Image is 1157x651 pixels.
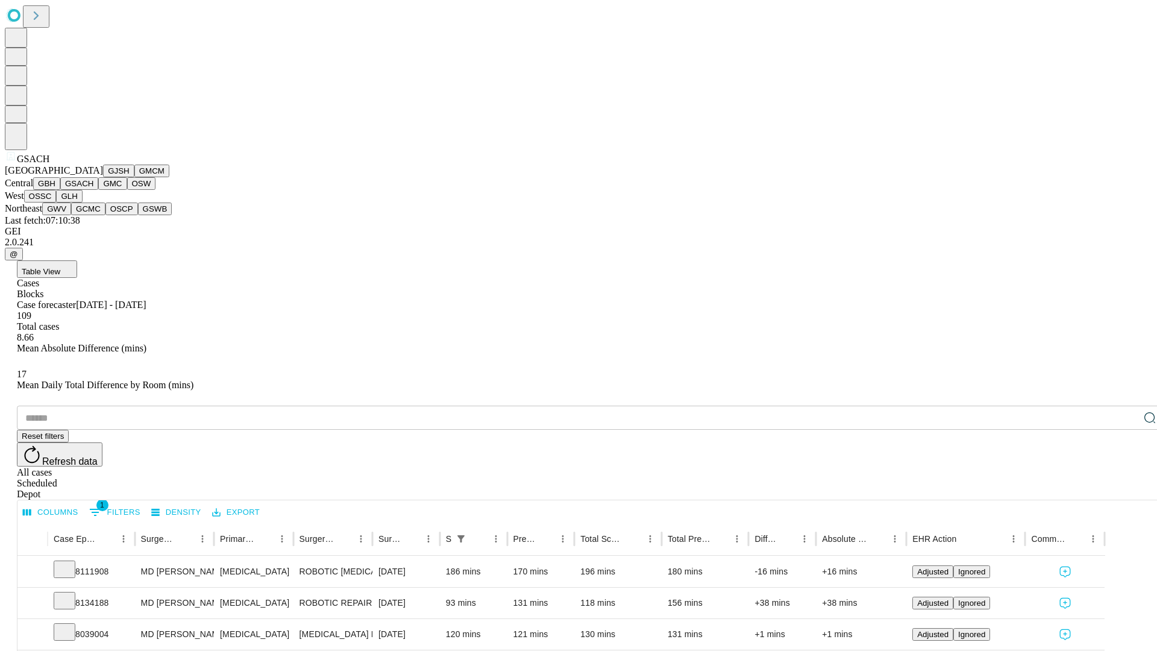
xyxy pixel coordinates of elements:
[953,628,990,641] button: Ignored
[86,503,143,522] button: Show filters
[54,619,129,650] div: 8039004
[917,567,948,576] span: Adjusted
[378,619,434,650] div: [DATE]
[17,260,77,278] button: Table View
[5,165,103,175] span: [GEOGRAPHIC_DATA]
[554,530,571,547] button: Menu
[10,250,18,259] span: @
[220,534,255,544] div: Primary Service
[5,203,42,213] span: Northeast
[5,190,24,201] span: West
[912,597,953,609] button: Adjusted
[127,177,156,190] button: OSW
[779,530,796,547] button: Sort
[336,530,353,547] button: Sort
[17,154,49,164] span: GSACH
[5,226,1152,237] div: GEI
[729,530,745,547] button: Menu
[141,588,208,618] div: MD [PERSON_NAME]
[1031,534,1066,544] div: Comments
[60,177,98,190] button: GSACH
[668,619,743,650] div: 131 mins
[513,619,569,650] div: 121 mins
[488,530,504,547] button: Menu
[17,321,59,332] span: Total cases
[20,503,81,522] button: Select columns
[24,593,42,614] button: Expand
[42,203,71,215] button: GWV
[1068,530,1085,547] button: Sort
[912,628,953,641] button: Adjusted
[220,619,287,650] div: [MEDICAL_DATA]
[912,534,956,544] div: EHR Action
[822,534,868,544] div: Absolute Difference
[17,380,193,390] span: Mean Daily Total Difference by Room (mins)
[446,556,501,587] div: 186 mins
[177,530,194,547] button: Sort
[5,248,23,260] button: @
[642,530,659,547] button: Menu
[754,534,778,544] div: Difference
[668,534,711,544] div: Total Predicted Duration
[299,534,334,544] div: Surgery Name
[446,619,501,650] div: 120 mins
[17,369,27,379] span: 17
[912,565,953,578] button: Adjusted
[1005,530,1022,547] button: Menu
[141,534,176,544] div: Surgeon Name
[668,588,743,618] div: 156 mins
[754,619,810,650] div: +1 mins
[299,588,366,618] div: ROBOTIC REPAIR INITIAL [MEDICAL_DATA] REDUCIBLE AGE [DEMOGRAPHIC_DATA] OR MORE
[22,267,60,276] span: Table View
[378,588,434,618] div: [DATE]
[257,530,274,547] button: Sort
[24,562,42,583] button: Expand
[54,588,129,618] div: 8134188
[115,530,132,547] button: Menu
[822,588,900,618] div: +38 mins
[17,343,146,353] span: Mean Absolute Difference (mins)
[5,215,80,225] span: Last fetch: 07:10:38
[754,556,810,587] div: -16 mins
[953,597,990,609] button: Ignored
[5,237,1152,248] div: 2.0.241
[17,332,34,342] span: 8.66
[378,534,402,544] div: Surgery Date
[54,556,129,587] div: 8111908
[538,530,554,547] button: Sort
[17,300,76,310] span: Case forecaster
[754,588,810,618] div: +38 mins
[56,190,82,203] button: GLH
[668,556,743,587] div: 180 mins
[103,165,134,177] button: GJSH
[471,530,488,547] button: Sort
[138,203,172,215] button: GSWB
[453,530,469,547] button: Show filters
[796,530,813,547] button: Menu
[33,177,60,190] button: GBH
[42,456,98,467] span: Refresh data
[446,588,501,618] div: 93 mins
[958,530,974,547] button: Sort
[24,190,57,203] button: OSSC
[141,619,208,650] div: MD [PERSON_NAME]
[1085,530,1102,547] button: Menu
[917,599,948,608] span: Adjusted
[580,556,656,587] div: 196 mins
[513,588,569,618] div: 131 mins
[299,556,366,587] div: ROBOTIC [MEDICAL_DATA] REPAIR [MEDICAL_DATA] INITIAL (BILATERAL)
[148,503,204,522] button: Density
[194,530,211,547] button: Menu
[5,178,33,188] span: Central
[209,503,263,522] button: Export
[378,556,434,587] div: [DATE]
[71,203,105,215] button: GCMC
[958,630,985,639] span: Ignored
[513,556,569,587] div: 170 mins
[17,430,69,442] button: Reset filters
[580,619,656,650] div: 130 mins
[98,530,115,547] button: Sort
[98,177,127,190] button: GMC
[886,530,903,547] button: Menu
[513,534,537,544] div: Predicted In Room Duration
